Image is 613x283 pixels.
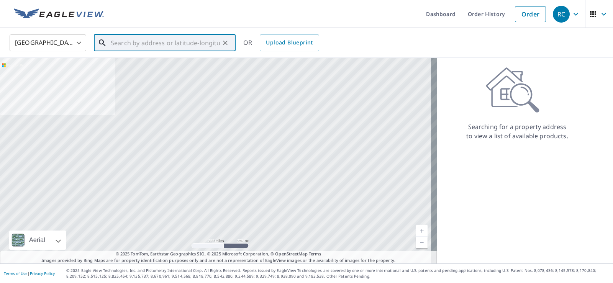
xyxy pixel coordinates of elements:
a: Upload Blueprint [260,34,319,51]
input: Search by address or latitude-longitude [111,32,220,54]
a: Terms [309,251,321,257]
a: Current Level 5, Zoom In [416,225,428,237]
span: © 2025 TomTom, Earthstar Geographics SIO, © 2025 Microsoft Corporation, © [116,251,321,257]
div: OR [243,34,319,51]
span: Upload Blueprint [266,38,313,47]
div: RC [553,6,570,23]
a: Order [515,6,546,22]
p: Searching for a property address to view a list of available products. [466,122,569,141]
img: EV Logo [14,8,104,20]
a: Terms of Use [4,271,28,276]
a: Privacy Policy [30,271,55,276]
button: Clear [220,38,231,48]
a: Current Level 5, Zoom Out [416,237,428,248]
p: | [4,271,55,276]
div: Aerial [9,231,66,250]
div: Aerial [27,231,48,250]
p: © 2025 Eagle View Technologies, Inc. and Pictometry International Corp. All Rights Reserved. Repo... [66,268,609,279]
a: OpenStreetMap [275,251,307,257]
div: [GEOGRAPHIC_DATA] [10,32,86,54]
